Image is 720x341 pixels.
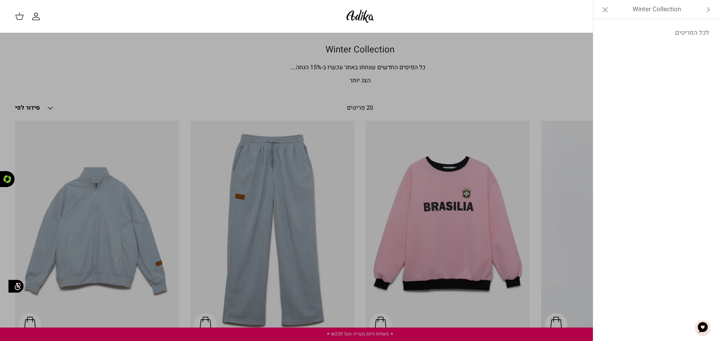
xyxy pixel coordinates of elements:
[597,24,717,42] a: לכל הפריטים
[6,276,26,296] img: accessibility_icon02.svg
[31,12,43,21] a: החשבון שלי
[691,316,714,339] button: צ'אט
[344,7,376,25] img: Adika IL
